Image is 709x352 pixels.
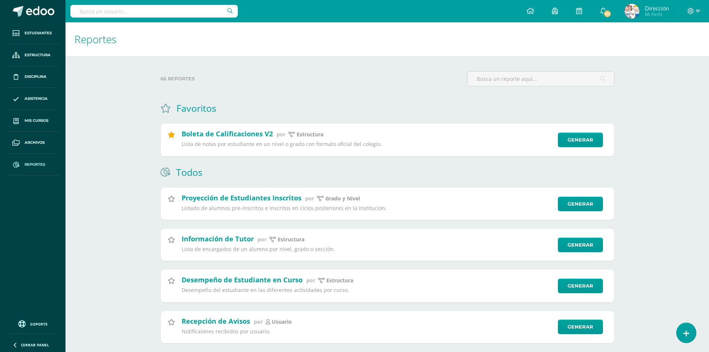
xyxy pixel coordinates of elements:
[74,32,116,46] span: Reportes
[182,328,553,335] p: Notificaiones recibidos por usuario.
[6,110,60,132] a: Mis cursos
[558,320,603,334] a: Generar
[25,74,47,80] span: Disciplina
[326,277,353,284] p: estructura
[25,52,51,58] span: Estructura
[306,277,315,284] span: por
[297,131,323,138] p: Estructura
[9,318,57,329] a: Soporte
[182,234,254,243] h2: Información de Tutor
[182,317,250,326] h2: Recepción de Avisos
[182,275,303,284] h2: Desempeño de Estudiante en Curso
[25,30,52,36] span: Estudiantes
[558,197,603,211] a: Generar
[6,22,60,44] a: Estudiantes
[625,4,639,19] img: b930019c8aa90c93567e6a8b9259f4f6.png
[258,236,266,243] span: por
[176,102,216,114] h1: Favoritos
[25,118,48,124] span: Mis cursos
[21,342,49,348] span: Cerrar panel
[25,140,45,146] span: Archivos
[305,195,314,202] span: por
[558,133,603,147] a: Generar
[645,4,669,12] span: Dirección
[70,5,238,18] input: Busca un usuario...
[182,129,273,138] h2: Boleta de Calificaciones V2
[558,279,603,293] a: Generar
[182,205,553,212] p: Listado de alumnos pre-inscritos e inscritos en ciclos posteriores en la institución.
[254,318,263,325] span: por
[182,246,553,253] p: Lista de encargados de un alumno por nivel, grado o sección.
[176,166,202,178] h1: Todos
[6,88,60,110] a: Asistencia
[182,193,301,202] h2: Proyección de Estudiantes Inscritos
[6,44,60,66] a: Estructura
[603,10,611,18] span: 69
[25,162,45,168] span: Reportes
[467,72,614,86] input: Busca un reporte aquí...
[182,287,553,294] p: Desempeño del estudiante en las diferentes actividades por curso.
[6,132,60,154] a: Archivos
[558,238,603,252] a: Generar
[272,318,292,325] p: Usuario
[25,96,48,102] span: Asistencia
[182,141,553,148] p: Lista de notas por estudiante en un nivel o grado con formato oficial del colegio.
[278,236,304,243] p: estructura
[277,131,285,138] span: por
[30,321,48,327] span: Soporte
[6,154,60,176] a: Reportes
[325,195,360,202] p: Grado y Nivel
[6,66,60,88] a: Disciplina
[160,71,461,86] label: 66 reportes
[645,11,669,18] span: Mi Perfil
